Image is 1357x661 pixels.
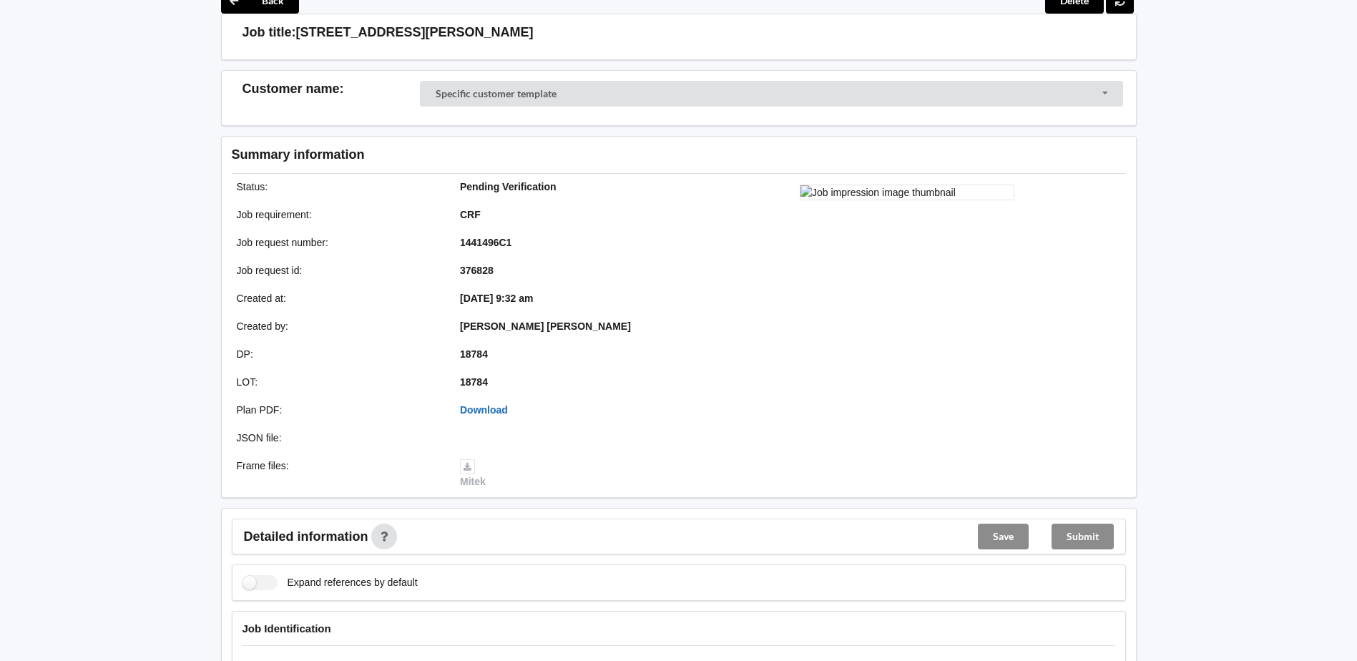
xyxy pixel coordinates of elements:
[243,81,421,97] h3: Customer name :
[243,622,1115,635] h4: Job Identification
[232,147,898,163] h3: Summary information
[244,530,368,543] span: Detailed information
[227,375,451,389] div: LOT :
[436,89,557,99] div: Specific customer template
[460,460,486,487] a: Mitek
[460,376,488,388] b: 18784
[460,348,488,360] b: 18784
[460,209,481,220] b: CRF
[243,24,296,41] h3: Job title:
[460,293,533,304] b: [DATE] 9:32 am
[227,319,451,333] div: Created by :
[227,431,451,445] div: JSON file :
[227,459,451,489] div: Frame files :
[460,181,557,192] b: Pending Verification
[227,235,451,250] div: Job request number :
[460,265,494,276] b: 376828
[227,291,451,305] div: Created at :
[460,320,631,332] b: [PERSON_NAME] [PERSON_NAME]
[227,207,451,222] div: Job requirement :
[227,403,451,417] div: Plan PDF :
[420,81,1123,107] div: Customer Selector
[460,237,511,248] b: 1441496C1
[800,185,1014,200] img: Job impression image thumbnail
[243,575,418,590] label: Expand references by default
[227,180,451,194] div: Status :
[460,404,508,416] a: Download
[227,347,451,361] div: DP :
[296,24,534,41] h3: [STREET_ADDRESS][PERSON_NAME]
[227,263,451,278] div: Job request id :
